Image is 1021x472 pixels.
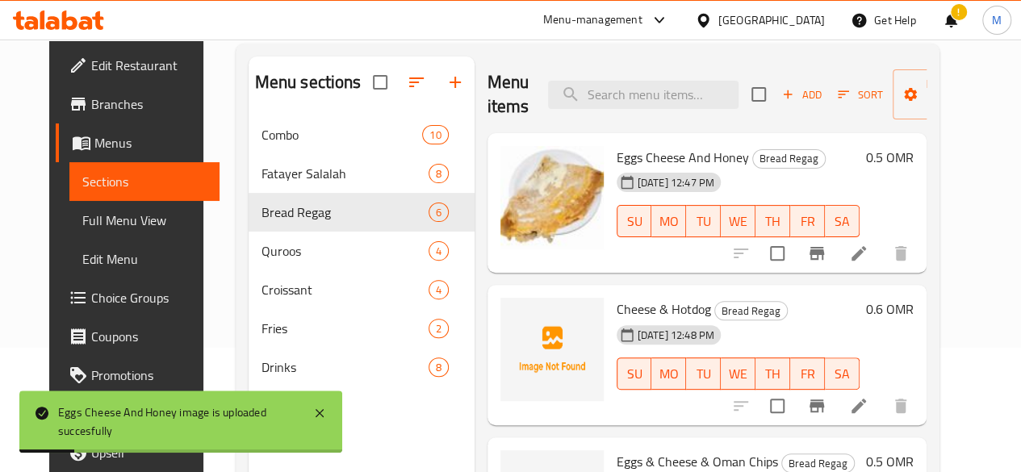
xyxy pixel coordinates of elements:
[56,278,220,317] a: Choice Groups
[249,109,475,393] nav: Menu sections
[429,319,449,338] div: items
[429,205,448,220] span: 6
[624,210,646,233] span: SU
[797,234,836,273] button: Branch-specific-item
[91,365,207,385] span: Promotions
[262,203,429,222] span: Bread Regag
[906,74,988,115] span: Manage items
[429,321,448,336] span: 2
[825,357,860,390] button: SA
[693,210,714,233] span: TU
[543,10,642,30] div: Menu-management
[249,154,475,193] div: Fatayer Salalah8
[363,65,397,99] span: Select all sections
[69,162,220,201] a: Sections
[262,164,429,183] span: Fatayer Salalah
[797,362,818,386] span: FR
[249,270,475,309] div: Croissant4
[762,210,784,233] span: TH
[617,357,652,390] button: SU
[718,11,825,29] div: [GEOGRAPHIC_DATA]
[429,282,448,298] span: 4
[992,11,1002,29] span: M
[262,357,429,377] span: Drinks
[82,172,207,191] span: Sections
[849,244,868,263] a: Edit menu item
[755,357,790,390] button: TH
[436,63,475,102] button: Add section
[881,386,920,425] button: delete
[686,357,721,390] button: TU
[617,205,652,237] button: SU
[631,175,721,190] span: [DATE] 12:47 PM
[780,86,823,104] span: Add
[429,244,448,259] span: 4
[56,433,220,472] a: Upsell
[56,85,220,123] a: Branches
[658,362,680,386] span: MO
[56,317,220,356] a: Coupons
[56,356,220,395] a: Promotions
[838,86,882,104] span: Sort
[881,234,920,273] button: delete
[893,69,1001,119] button: Manage items
[797,210,818,233] span: FR
[753,149,825,168] span: Bread Regag
[776,82,827,107] button: Add
[82,211,207,230] span: Full Menu View
[866,298,914,320] h6: 0.6 OMR
[762,362,784,386] span: TH
[831,362,853,386] span: SA
[752,149,826,169] div: Bread Regag
[91,327,207,346] span: Coupons
[58,403,297,440] div: Eggs Cheese And Honey image is uploaded succesfully
[651,205,686,237] button: MO
[91,56,207,75] span: Edit Restaurant
[776,82,827,107] span: Add item
[429,280,449,299] div: items
[69,201,220,240] a: Full Menu View
[91,443,207,462] span: Upsell
[617,145,749,169] span: Eggs Cheese And Honey
[721,205,755,237] button: WE
[94,133,207,152] span: Menus
[742,77,776,111] span: Select section
[91,94,207,114] span: Branches
[500,146,604,249] img: Eggs Cheese And Honey
[866,146,914,169] h6: 0.5 OMR
[721,357,755,390] button: WE
[827,82,893,107] span: Sort items
[548,81,739,109] input: search
[262,280,429,299] span: Croissant
[760,389,794,423] span: Select to update
[422,125,448,144] div: items
[249,232,475,270] div: Quroos4
[429,357,449,377] div: items
[790,357,825,390] button: FR
[56,123,220,162] a: Menus
[249,193,475,232] div: Bread Regag6
[255,70,362,94] h2: Menu sections
[262,241,429,261] span: Quroos
[617,297,711,321] span: Cheese & Hotdog
[693,362,714,386] span: TU
[82,249,207,269] span: Edit Menu
[790,205,825,237] button: FR
[429,166,448,182] span: 8
[262,319,429,338] span: Fries
[825,205,860,237] button: SA
[262,125,423,144] span: Combo
[686,205,721,237] button: TU
[249,309,475,348] div: Fries2
[429,360,448,375] span: 8
[624,362,646,386] span: SU
[760,236,794,270] span: Select to update
[69,240,220,278] a: Edit Menu
[715,302,787,320] span: Bread Regag
[91,288,207,307] span: Choice Groups
[727,210,749,233] span: WE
